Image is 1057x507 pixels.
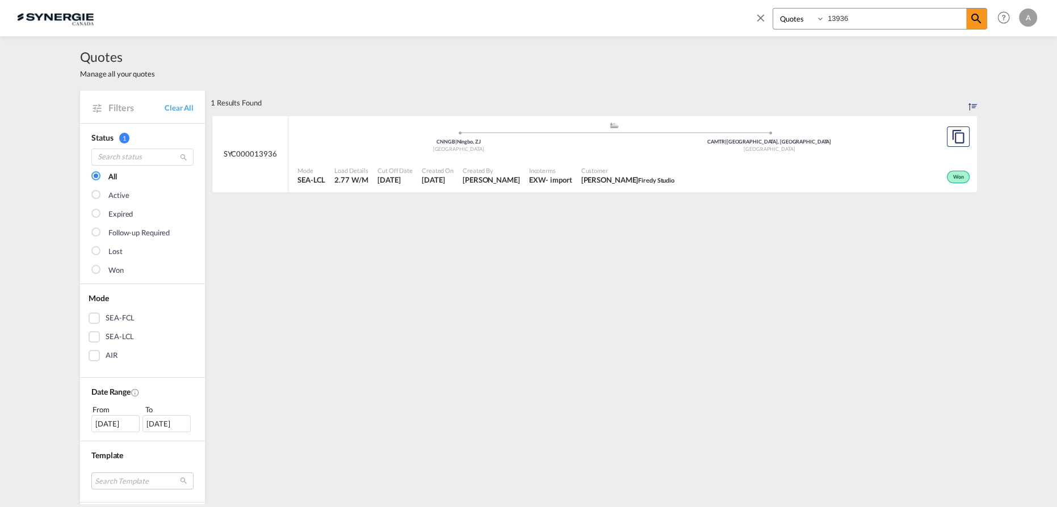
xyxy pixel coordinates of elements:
[108,246,123,257] div: Lost
[108,190,129,201] div: Active
[91,415,140,432] div: [DATE]
[463,166,520,175] span: Created By
[131,388,140,397] md-icon: Created On
[142,415,191,432] div: [DATE]
[91,149,194,166] input: Search status
[638,176,674,184] span: Firedy Studio
[224,149,277,159] span: SYC000013936
[437,138,480,145] span: CNNGB Ningbo, ZJ
[211,90,262,115] div: 1 Results Found
[108,102,165,114] span: Filters
[297,166,325,175] span: Mode
[91,404,194,432] span: From To [DATE][DATE]
[1019,9,1037,27] div: A
[89,293,109,303] span: Mode
[607,122,621,128] md-icon: assets/icons/custom/ship-fill.svg
[106,312,135,324] div: SEA-FCL
[108,227,170,239] div: Follow-up Required
[463,175,520,185] span: Adriana Groposila
[725,138,727,145] span: |
[947,171,970,183] div: Won
[754,11,767,24] md-icon: icon-close
[144,404,194,415] div: To
[433,146,484,152] span: [GEOGRAPHIC_DATA]
[108,209,133,220] div: Expired
[165,103,194,113] a: Clear All
[707,138,831,145] span: CAMTR [GEOGRAPHIC_DATA], [GEOGRAPHIC_DATA]
[994,8,1013,27] span: Help
[334,166,368,175] span: Load Details
[422,166,454,175] span: Created On
[106,350,118,361] div: AIR
[529,175,572,185] div: EXW import
[212,116,977,193] div: SYC000013936 assets/icons/custom/ship-fill.svgassets/icons/custom/roll-o-plane.svgOriginNingbo, Z...
[179,153,188,162] md-icon: icon-magnify
[108,265,124,276] div: Won
[80,69,155,79] span: Manage all your quotes
[754,8,773,35] span: icon-close
[334,175,368,184] span: 2.77 W/M
[89,331,196,343] md-checkbox: SEA-LCL
[91,133,113,142] span: Status
[297,175,325,185] span: SEA-LCL
[89,350,196,361] md-checkbox: AIR
[80,48,155,66] span: Quotes
[947,126,970,147] button: Copy Quote
[581,166,674,175] span: Customer
[455,138,457,145] span: |
[108,171,117,183] div: All
[951,130,965,143] md-icon: assets/icons/custom/copyQuote.svg
[825,9,966,28] input: Enter Quotation Number
[91,404,141,415] div: From
[91,387,131,396] span: Date Range
[581,175,674,185] span: Marie Claude Firedy Studio
[378,166,413,175] span: Cut Off Date
[546,175,572,185] div: - import
[529,166,572,175] span: Incoterms
[422,175,454,185] span: 8 Aug 2025
[968,90,977,115] div: Sort by: Created On
[106,331,134,343] div: SEA-LCL
[953,174,967,181] span: Won
[119,133,129,143] span: 1
[89,312,196,324] md-checkbox: SEA-FCL
[994,8,1019,28] div: Help
[529,175,546,185] div: EXW
[966,9,987,29] span: icon-magnify
[378,175,413,185] span: 8 Aug 2025
[91,132,194,143] div: Status 1
[970,12,983,26] md-icon: icon-magnify
[744,146,795,152] span: [GEOGRAPHIC_DATA]
[17,5,94,31] img: 1f56c880d42311ef80fc7dca854c8e59.png
[91,450,123,460] span: Template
